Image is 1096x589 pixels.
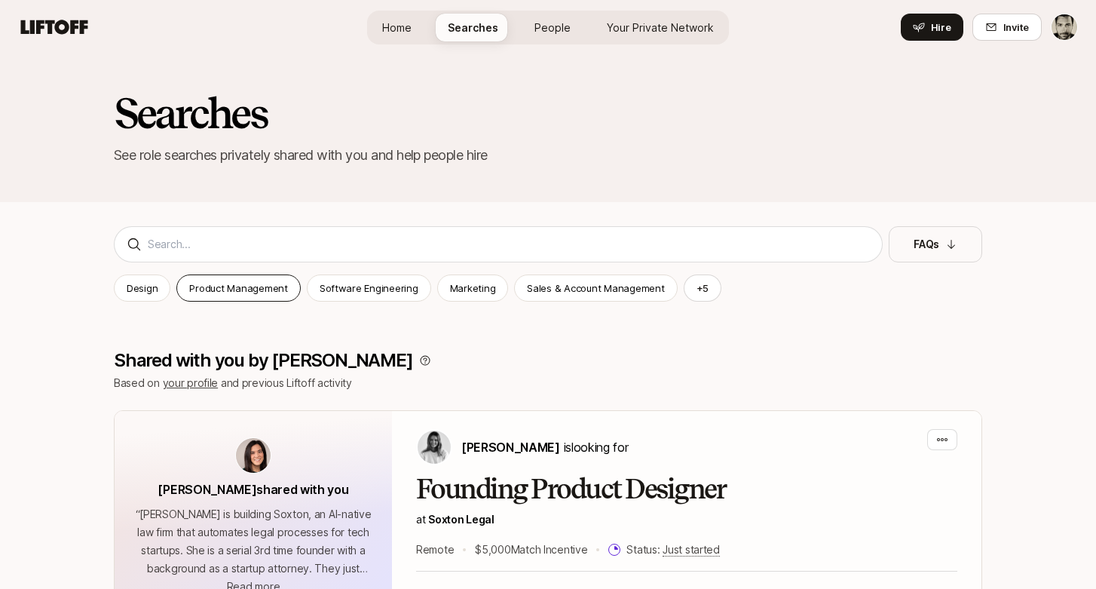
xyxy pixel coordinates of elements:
[972,14,1042,41] button: Invite
[461,440,560,455] span: [PERSON_NAME]
[163,376,219,389] a: your profile
[931,20,951,35] span: Hire
[114,374,982,392] p: Based on and previous Liftoff activity
[1003,20,1029,35] span: Invite
[626,541,719,559] p: Status:
[416,541,454,559] p: Remote
[320,281,418,296] p: Software Engineering
[370,14,424,41] a: Home
[595,14,726,41] a: Your Private Network
[889,226,982,262] button: FAQs
[475,541,587,559] p: $5,000 Match Incentive
[428,513,494,526] span: Soxton Legal
[1052,14,1077,40] img: Jonathan (Jasper) Sherman-Presser
[127,281,158,296] p: Design
[158,482,348,497] span: [PERSON_NAME] shared with you
[114,90,982,136] h2: Searches
[914,235,939,253] p: FAQs
[436,14,510,41] a: Searches
[522,14,583,41] a: People
[448,20,498,35] span: Searches
[382,20,412,35] span: Home
[461,437,628,457] p: is looking for
[1051,14,1078,41] button: Jonathan (Jasper) Sherman-Presser
[236,438,271,473] img: avatar-url
[416,511,957,529] p: at
[114,350,413,371] p: Shared with you by [PERSON_NAME]
[133,505,374,578] p: “ [PERSON_NAME] is building Soxton, an AI-native law firm that automates legal processes for tech...
[527,281,664,296] p: Sales & Account Management
[416,474,957,505] h2: Founding Product Designer
[534,20,571,35] span: People
[148,235,870,253] input: Search...
[450,281,496,296] p: Marketing
[901,14,963,41] button: Hire
[663,543,720,557] span: Just started
[189,281,287,296] p: Product Management
[684,275,722,302] button: +5
[418,431,451,464] img: Logan Brown
[607,20,714,35] span: Your Private Network
[114,145,982,166] p: See role searches privately shared with you and help people hire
